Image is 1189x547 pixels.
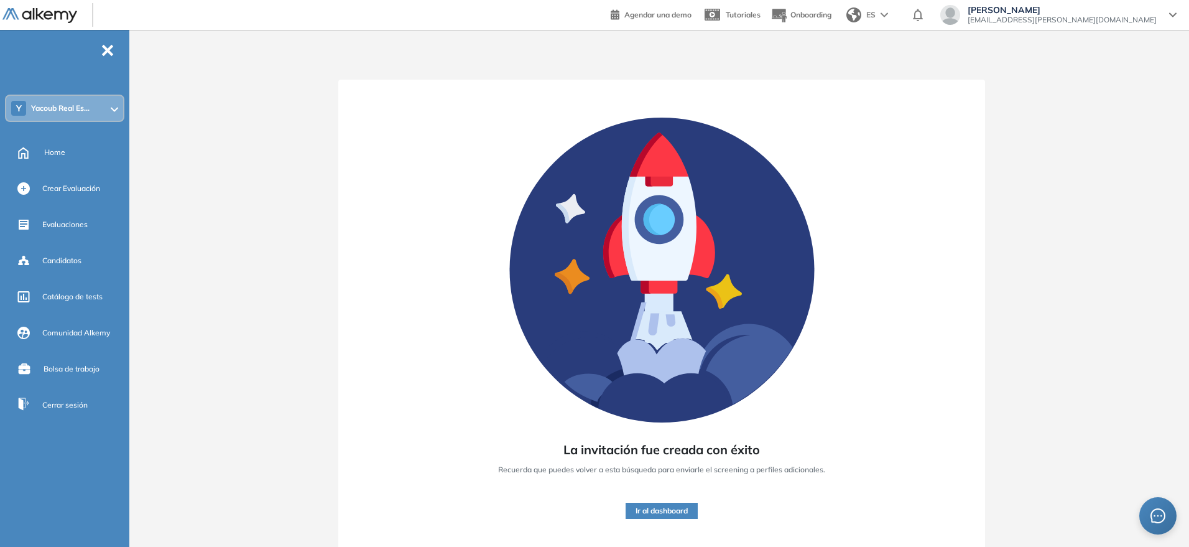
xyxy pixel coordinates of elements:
span: [PERSON_NAME] [968,5,1157,15]
span: Catálogo de tests [42,291,103,302]
span: Comunidad Alkemy [42,327,110,339]
img: arrow [881,12,888,17]
span: Recuerda que puedes volver a esta búsqueda para enviarle el screening a perfiles adicionales. [498,464,825,475]
span: ES [866,9,876,21]
span: Bolsa de trabajo [44,363,99,375]
span: Evaluaciones [42,219,88,230]
span: Candidatos [42,255,81,266]
span: Home [44,147,65,158]
img: world [846,7,861,22]
span: Crear Evaluación [42,183,100,194]
button: Onboarding [770,2,831,29]
span: Onboarding [790,10,831,19]
span: message [1150,508,1165,523]
span: Agendar una demo [624,10,692,19]
span: Tutoriales [726,10,761,19]
img: Logo [2,8,77,24]
span: La invitación fue creada con éxito [563,441,760,459]
span: Yacoub Real Es... [31,103,90,113]
a: Agendar una demo [611,6,692,21]
button: Ir al dashboard [626,503,698,519]
span: [EMAIL_ADDRESS][PERSON_NAME][DOMAIN_NAME] [968,15,1157,25]
span: Cerrar sesión [42,400,88,411]
span: Y [16,103,22,113]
